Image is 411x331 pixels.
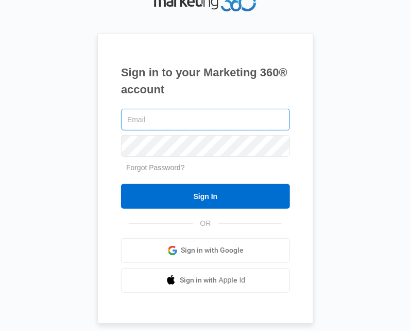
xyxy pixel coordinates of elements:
[181,245,244,256] span: Sign in with Google
[121,184,290,209] input: Sign In
[121,268,290,293] a: Sign in with Apple Id
[193,218,218,229] span: OR
[121,238,290,263] a: Sign in with Google
[126,163,185,172] a: Forgot Password?
[180,275,246,286] span: Sign in with Apple Id
[121,109,290,130] input: Email
[121,64,290,98] h1: Sign in to your Marketing 360® account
